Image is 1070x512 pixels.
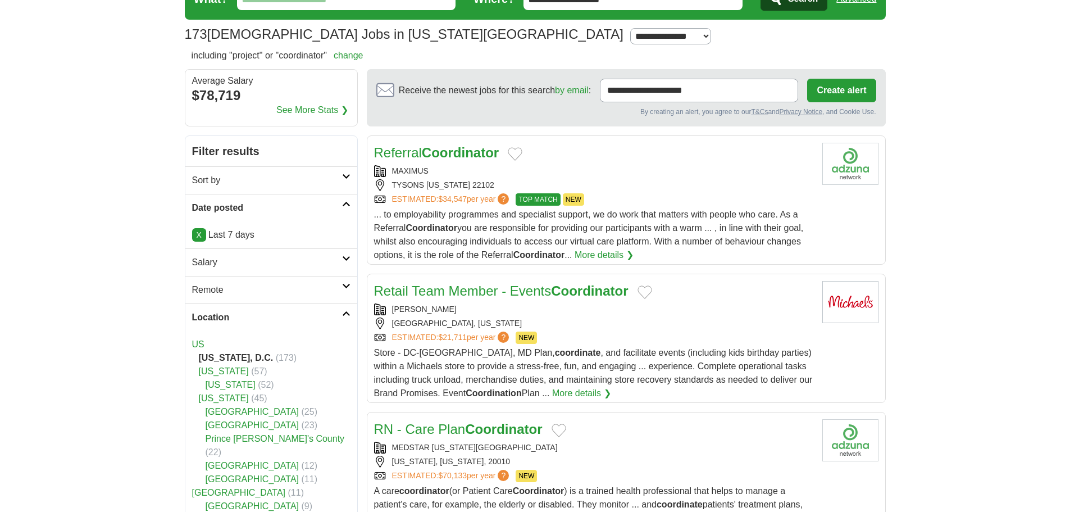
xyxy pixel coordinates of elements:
h2: Sort by [192,174,342,187]
a: RN - Care PlanCoordinator [374,422,543,437]
span: (23) [302,420,317,430]
a: ESTIMATED:$34,547per year? [392,193,512,206]
a: [US_STATE] [206,380,256,389]
span: NEW [516,332,537,344]
span: Receive the newest jobs for this search : [399,84,591,97]
a: Prince [PERSON_NAME]'s County [206,434,345,443]
a: [US_STATE] [199,393,249,403]
strong: Coordinator [551,283,628,298]
span: Store - DC-[GEOGRAPHIC_DATA], MD Plan, , and facilitate events (including kids birthday parties) ... [374,348,813,398]
a: change [334,51,363,60]
a: [US_STATE] [199,366,249,376]
span: (52) [258,380,274,389]
strong: [US_STATE], D.C. [199,353,274,363]
span: TOP MATCH [516,193,560,206]
span: ? [498,193,509,205]
a: by email [555,85,589,95]
span: (12) [302,461,317,470]
strong: Coordination [466,388,522,398]
span: (11) [288,488,304,497]
strong: Coordinator [465,422,542,437]
span: (11) [302,474,317,484]
button: Add to favorite jobs [638,286,652,299]
h2: Location [192,311,342,324]
h2: including "project" or "coordinator" [192,49,363,62]
span: NEW [516,470,537,482]
span: NEW [563,193,584,206]
img: Company logo [822,419,878,461]
div: TYSONS [US_STATE] 22102 [374,179,813,191]
button: Add to favorite jobs [508,147,522,161]
strong: coordinate [657,500,703,509]
img: Michaels Stores logo [822,281,878,323]
div: MEDSTAR [US_STATE][GEOGRAPHIC_DATA] [374,442,813,454]
a: [GEOGRAPHIC_DATA] [206,474,299,484]
a: More details ❯ [575,248,634,262]
strong: coordinator [399,486,449,496]
a: Date posted [185,194,357,221]
a: ReferralCoordinator [374,145,499,160]
a: ESTIMATED:$21,711per year? [392,332,512,344]
a: [GEOGRAPHIC_DATA] [206,407,299,416]
span: (57) [251,366,267,376]
strong: Coordinator [422,145,499,160]
p: Last 7 days [192,228,350,242]
span: $21,711 [438,333,467,342]
h2: Salary [192,256,342,269]
a: [GEOGRAPHIC_DATA] [192,488,286,497]
strong: Coordinator [513,250,565,260]
a: X [192,228,206,242]
a: See More Stats ❯ [276,103,348,117]
a: Privacy Notice [779,108,822,116]
span: (25) [302,407,317,416]
span: 173 [185,24,207,44]
a: [GEOGRAPHIC_DATA] [206,420,299,430]
a: Salary [185,248,357,276]
a: ESTIMATED:$70,133per year? [392,470,512,482]
a: More details ❯ [552,387,611,400]
h2: Date posted [192,201,342,215]
span: (173) [276,353,297,363]
img: Company logo [822,143,878,185]
div: [US_STATE], [US_STATE], 20010 [374,456,813,468]
h1: [DEMOGRAPHIC_DATA] Jobs in [US_STATE][GEOGRAPHIC_DATA] [185,26,624,42]
h2: Filter results [185,136,357,166]
button: Add to favorite jobs [552,424,566,437]
span: ? [498,470,509,481]
span: ? [498,332,509,343]
a: Retail Team Member - EventsCoordinator [374,283,629,298]
button: Create alert [807,79,876,102]
strong: Coordinator [513,486,564,496]
a: T&Cs [751,108,768,116]
a: [GEOGRAPHIC_DATA] [206,501,299,511]
strong: Coordinator [406,223,457,233]
div: [GEOGRAPHIC_DATA], [US_STATE] [374,318,813,329]
span: $70,133 [438,471,467,480]
a: Remote [185,276,357,303]
a: Sort by [185,166,357,194]
strong: coordinate [555,348,601,357]
h2: Remote [192,283,342,297]
div: Average Salary [192,76,350,85]
div: MAXIMUS [374,165,813,177]
span: $34,547 [438,194,467,203]
a: [PERSON_NAME] [392,305,457,314]
a: Location [185,303,357,331]
span: (45) [251,393,267,403]
a: [GEOGRAPHIC_DATA] [206,461,299,470]
span: (9) [302,501,313,511]
a: US [192,339,204,349]
div: By creating an alert, you agree to our and , and Cookie Use. [376,107,876,117]
span: (22) [206,447,221,457]
span: ... to employability programmes and specialist support, we do work that matters with people who c... [374,210,804,260]
div: $78,719 [192,85,350,106]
